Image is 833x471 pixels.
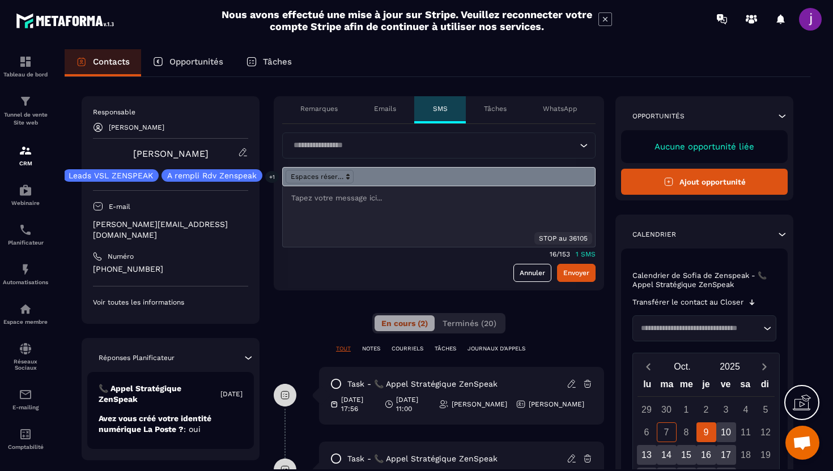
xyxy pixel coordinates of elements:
[637,376,657,396] div: lu
[3,200,48,206] p: Webinaire
[632,230,676,239] p: Calendrier
[19,55,32,68] img: formation
[336,345,351,353] p: TOUT
[65,49,141,76] a: Contacts
[557,264,596,282] button: Envoyer
[392,345,423,353] p: COURRIELS
[374,104,396,113] p: Emails
[677,376,696,396] div: me
[716,376,736,396] div: ve
[756,400,776,419] div: 5
[347,379,498,389] p: task - 📞 Appel Stratégique ZenSpeak
[550,250,559,258] p: 16/
[221,8,593,32] h2: Nous avons effectué une mise à jour sur Stripe. Veuillez reconnecter votre compte Stripe afin de ...
[632,271,776,289] p: Calendrier de Sofia de Zenspeak - 📞 Appel Stratégique ZenSpeak
[621,169,788,195] button: Ajout opportunité
[755,376,775,396] div: di
[696,445,716,465] div: 16
[69,172,153,179] p: Leads VSL ZENSPEAK
[657,445,677,465] div: 14
[3,254,48,294] a: automationsautomationsAutomatisations
[99,353,175,362] p: Réponses Planificateur
[93,298,248,307] p: Voir toutes les informations
[716,422,736,442] div: 10
[3,333,48,379] a: social-networksocial-networkRéseaux Sociaux
[736,376,755,396] div: sa
[290,139,577,152] input: Search for option
[19,263,32,276] img: automations
[93,108,248,117] p: Responsable
[141,49,235,76] a: Opportunités
[677,445,696,465] div: 15
[3,419,48,459] a: accountantaccountantComptabilité
[19,302,32,316] img: automations
[637,400,657,419] div: 29
[341,395,376,413] p: [DATE] 17:56
[167,172,257,179] p: A rempli Rdv Zenspeak
[99,383,220,405] p: 📞 Appel Stratégique ZenSpeak
[109,202,130,211] p: E-mail
[706,357,754,376] button: Open years overlay
[632,142,776,152] p: Aucune opportunité liée
[559,250,570,258] p: 153
[347,453,498,464] p: task - 📞 Appel Stratégique ZenSpeak
[3,46,48,86] a: formationformationTableau de bord
[637,422,657,442] div: 6
[133,148,209,159] a: [PERSON_NAME]
[184,425,201,434] span: : oui
[3,319,48,325] p: Espace membre
[785,426,819,460] div: Ouvrir le chat
[756,422,776,442] div: 12
[19,388,32,401] img: email
[637,323,760,334] input: Search for option
[93,57,130,67] p: Contacts
[19,183,32,197] img: automations
[637,359,658,374] button: Previous month
[3,239,48,246] p: Planificateur
[109,123,164,131] p: [PERSON_NAME]
[433,104,448,113] p: SMS
[263,57,292,67] p: Tâches
[658,357,706,376] button: Open months overlay
[99,413,243,435] p: Avez vous créé votre identité numérique La Poste ?
[576,250,596,258] p: 1 SMS
[637,445,657,465] div: 13
[756,445,776,465] div: 19
[3,215,48,254] a: schedulerschedulerPlanificateur
[513,264,551,282] a: Annuler
[632,298,743,307] p: Transférer le contact au Closer
[657,376,677,396] div: ma
[632,315,776,341] div: Search for option
[736,400,756,419] div: 4
[3,294,48,333] a: automationsautomationsEspace membre
[220,389,243,399] p: [DATE]
[93,264,248,275] p: [PHONE_NUMBER]
[543,104,577,113] p: WhatsApp
[534,232,592,245] div: STOP au 36105
[282,132,596,159] div: Search for option
[3,175,48,215] a: automationsautomationsWebinaire
[108,252,134,261] p: Numéro
[3,279,48,285] p: Automatisations
[93,219,248,241] p: [PERSON_NAME][EMAIL_ADDRESS][DOMAIN_NAME]
[3,111,48,127] p: Tunnel de vente Site web
[736,422,756,442] div: 11
[19,144,32,157] img: formation
[696,376,716,396] div: je
[452,400,507,409] p: [PERSON_NAME]
[529,400,584,409] p: [PERSON_NAME]
[169,57,223,67] p: Opportunités
[16,10,118,31] img: logo
[3,404,48,410] p: E-mailing
[19,427,32,441] img: accountant
[632,112,685,121] p: Opportunités
[716,400,736,419] div: 3
[3,379,48,419] a: emailemailE-mailing
[696,400,716,419] div: 2
[19,223,32,237] img: scheduler
[696,422,716,442] div: 9
[362,345,380,353] p: NOTES
[677,422,696,442] div: 8
[3,135,48,175] a: formationformationCRM
[3,358,48,371] p: Réseaux Sociaux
